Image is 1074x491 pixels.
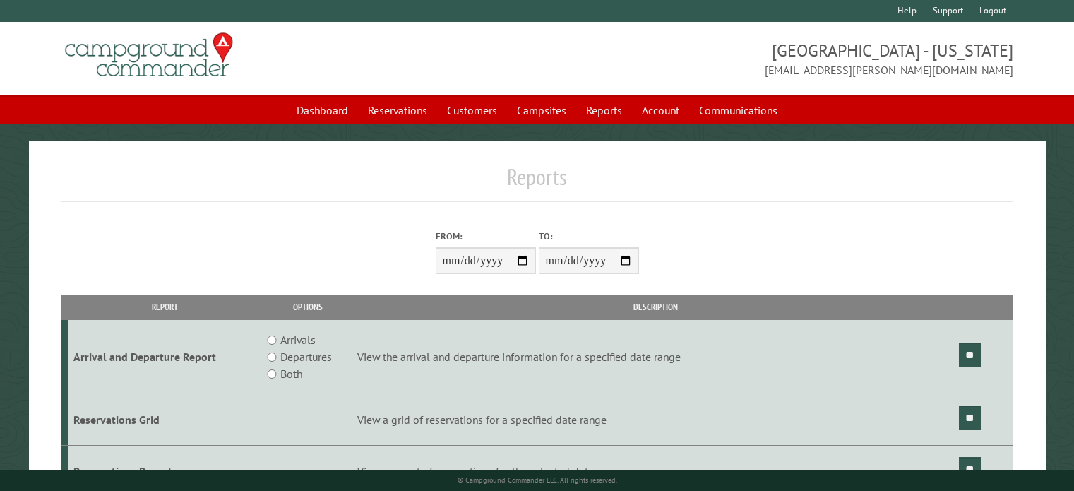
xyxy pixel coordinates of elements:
[508,97,575,124] a: Campsites
[280,331,316,348] label: Arrivals
[436,230,536,243] label: From:
[355,295,957,319] th: Description
[280,365,302,382] label: Both
[537,39,1013,78] span: [GEOGRAPHIC_DATA] - [US_STATE] [EMAIL_ADDRESS][PERSON_NAME][DOMAIN_NAME]
[68,320,261,394] td: Arrival and Departure Report
[633,97,688,124] a: Account
[288,97,357,124] a: Dashboard
[280,348,332,365] label: Departures
[359,97,436,124] a: Reservations
[458,475,617,485] small: © Campground Commander LLC. All rights reserved.
[68,394,261,446] td: Reservations Grid
[68,295,261,319] th: Report
[355,394,957,446] td: View a grid of reservations for a specified date range
[539,230,639,243] label: To:
[261,295,355,319] th: Options
[578,97,631,124] a: Reports
[61,28,237,83] img: Campground Commander
[691,97,786,124] a: Communications
[61,163,1013,202] h1: Reports
[438,97,506,124] a: Customers
[355,320,957,394] td: View the arrival and departure information for a specified date range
